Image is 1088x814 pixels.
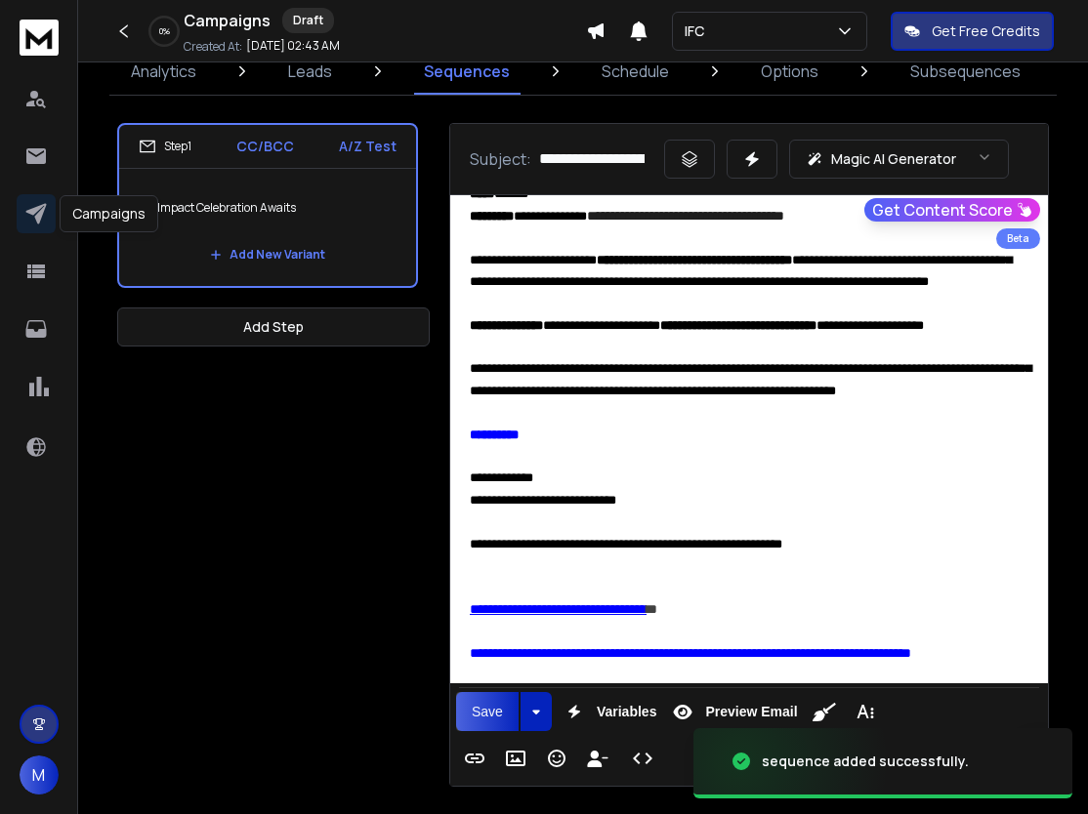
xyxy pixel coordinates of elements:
[590,48,681,95] a: Schedule
[932,21,1040,41] p: Get Free Credits
[456,692,519,731] button: Save
[20,755,59,794] button: M
[470,147,531,171] p: Subject:
[806,692,843,731] button: Clean HTML
[749,48,830,95] a: Options
[899,48,1032,95] a: Subsequences
[246,38,340,54] p: [DATE] 02:43 AM
[579,739,616,778] button: Insert Unsubscribe Link
[831,149,956,169] p: Magic AI Generator
[184,9,271,32] h1: Campaigns
[685,21,712,41] p: IFC
[282,8,334,33] div: Draft
[910,60,1021,83] p: Subsequences
[60,195,158,232] div: Campaigns
[538,739,575,778] button: Emoticons
[624,739,661,778] button: Code View
[194,235,341,274] button: Add New Variant
[412,48,522,95] a: Sequences
[593,704,661,720] span: Variables
[117,307,430,346] button: Add Step
[236,137,294,156] p: CC/BCC
[847,692,884,731] button: More Text
[762,752,969,771] div: sequence added successfully.
[117,123,418,288] li: Step1CC/BCCA/Z TestYour Impact Celebration AwaitsAdd New Variant
[139,138,191,155] div: Step 1
[424,60,510,83] p: Sequences
[288,60,332,83] p: Leads
[701,704,801,720] span: Preview Email
[664,692,801,731] button: Preview Email
[131,181,404,235] p: Your Impact Celebration Awaits
[131,60,196,83] p: Analytics
[276,48,344,95] a: Leads
[184,39,242,55] p: Created At:
[556,692,661,731] button: Variables
[456,739,493,778] button: Insert Link (Ctrl+K)
[119,48,208,95] a: Analytics
[891,12,1054,51] button: Get Free Credits
[789,140,1009,179] button: Magic AI Generator
[761,60,818,83] p: Options
[339,137,397,156] p: A/Z Test
[602,60,669,83] p: Schedule
[996,228,1040,249] div: Beta
[864,198,1040,222] button: Get Content Score
[159,25,170,37] p: 0 %
[20,20,59,56] img: logo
